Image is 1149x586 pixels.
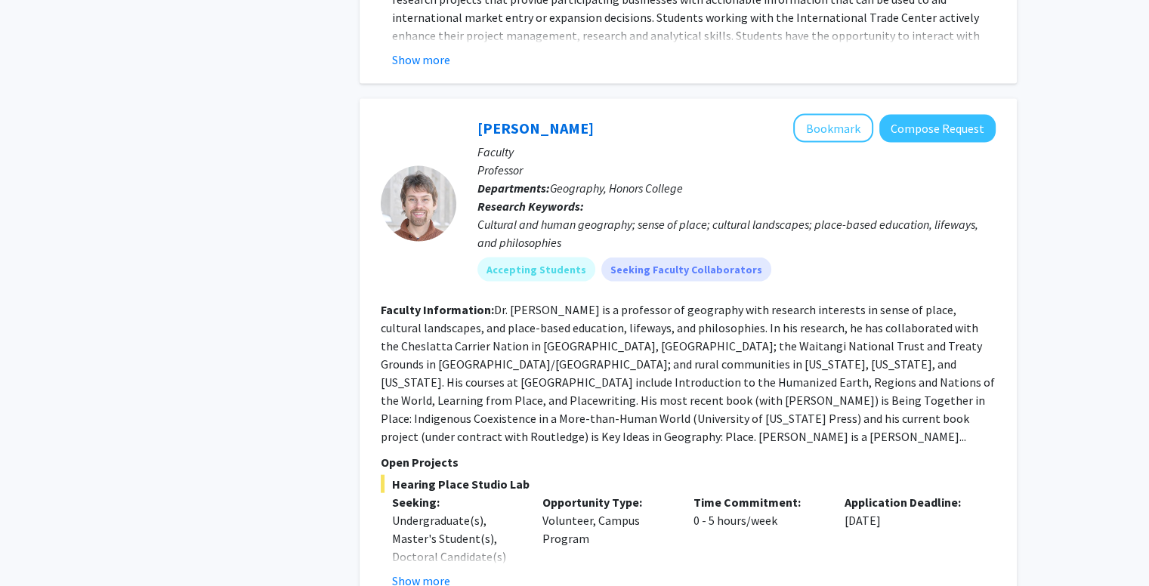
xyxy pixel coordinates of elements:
iframe: Chat [11,518,64,575]
p: Professor [477,161,996,179]
span: Geography, Honors College [550,180,683,196]
p: Application Deadline: [845,493,973,511]
mat-chip: Seeking Faculty Collaborators [601,258,771,282]
b: Research Keywords: [477,199,584,214]
a: [PERSON_NAME] [477,119,594,137]
p: Time Commitment: [693,493,822,511]
fg-read-more: Dr. [PERSON_NAME] is a professor of geography with research interests in sense of place, cultural... [381,302,995,444]
mat-chip: Accepting Students [477,258,595,282]
p: Open Projects [381,453,996,471]
button: Show more [392,51,450,69]
div: Cultural and human geography; sense of place; cultural landscapes; place-based education, lifeway... [477,215,996,251]
p: Opportunity Type: [542,493,671,511]
p: Seeking: [392,493,520,511]
span: Hearing Place Studio Lab [381,475,996,493]
button: Add Soren Larsen to Bookmarks [793,114,873,143]
p: Faculty [477,143,996,161]
b: Departments: [477,180,550,196]
button: Compose Request to Soren Larsen [879,115,996,143]
b: Faculty Information: [381,302,494,317]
